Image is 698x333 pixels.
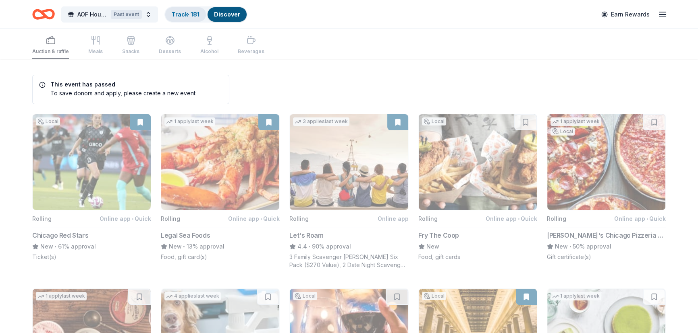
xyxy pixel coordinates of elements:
[214,11,240,18] a: Discover
[547,114,666,261] button: Image for Georgio's Chicago Pizzeria & Pub1 applylast weekLocalRollingOnline app•Quick[PERSON_NAM...
[164,6,247,23] button: Track· 181Discover
[289,114,408,269] button: Image for Let's Roam3 applieslast weekRollingOnline appLet's Roam4.4•90% approval3 Family Scaveng...
[61,6,158,23] button: AOF House of Delegates AuctionPast event
[111,10,142,19] div: Past event
[172,11,199,18] a: Track· 181
[161,114,280,261] button: Image for Legal Sea Foods1 applylast weekRollingOnline app•QuickLegal Sea FoodsNew•13% approvalFo...
[39,89,197,97] div: To save donors and apply, please create a new event.
[39,82,197,87] h5: This event has passed
[418,114,537,261] button: Image for Fry The CoopLocalRollingOnline app•QuickFry The CoopNewFood, gift cards
[32,114,151,261] button: Image for Chicago Red StarsLocalRollingOnline app•QuickChicago Red StarsNew•61% approvalTicket(s)
[596,7,654,22] a: Earn Rewards
[77,10,108,19] span: AOF House of Delegates Auction
[32,5,55,24] a: Home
